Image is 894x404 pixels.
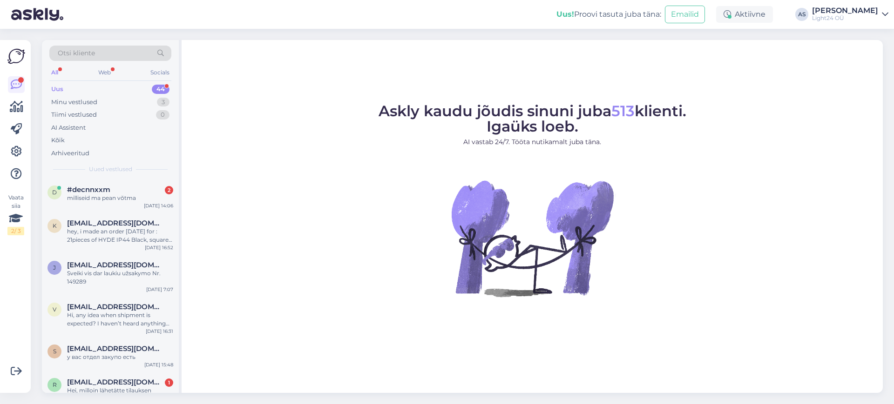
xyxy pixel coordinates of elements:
div: Sveiki vis dar laukiu užsakymo Nr. 149289 [67,269,173,286]
span: shahzoda@ovivoelektrik.com.tr [67,344,164,353]
div: Aktiivne [716,6,773,23]
div: Tiimi vestlused [51,110,97,119]
div: [DATE] 15:48 [144,361,173,368]
img: No Chat active [448,154,616,322]
span: s [53,348,56,355]
img: Askly Logo [7,47,25,65]
div: [DATE] 7:07 [146,286,173,293]
span: kuninkaantie752@gmail.com [67,219,164,227]
div: Vaata siia [7,193,24,235]
div: Socials [149,66,171,79]
div: AI Assistent [51,123,86,132]
div: [DATE] 16:31 [146,328,173,335]
div: 1 [165,378,173,387]
div: 0 [156,110,169,119]
div: Uus [51,85,63,94]
span: #decnnxxm [67,185,110,194]
div: Kõik [51,136,65,145]
div: 2 / 3 [7,227,24,235]
span: justmisius@gmail.com [67,261,164,269]
div: hey, i made an order [DATE] for : 21pieces of HYDE IP44 Black, square lamps We opened the package... [67,227,173,244]
span: k [53,222,57,229]
a: [PERSON_NAME]Light24 OÜ [812,7,888,22]
p: AI vastab 24/7. Tööta nutikamalt juba täna. [379,137,686,147]
div: Minu vestlused [51,98,97,107]
div: у вас отдел закупо есть [67,353,173,361]
div: Web [96,66,113,79]
div: 2 [165,186,173,194]
span: 513 [611,102,635,120]
div: [DATE] 14:06 [144,202,173,209]
span: ritvaleinonen@hotmail.com [67,378,164,386]
div: 3 [157,98,169,107]
div: milliseid ma pean võtma [67,194,173,202]
b: Uus! [556,10,574,19]
span: Uued vestlused [89,165,132,173]
span: vanheiningenruud@gmail.com [67,303,164,311]
div: All [49,66,60,79]
span: Otsi kliente [58,48,95,58]
div: Hi, any idea when shipment is expected? I haven’t heard anything yet. Commande n°149638] ([DATE])... [67,311,173,328]
div: Proovi tasuta juba täna: [556,9,661,20]
div: Arhiveeritud [51,149,89,158]
div: Light24 OÜ [812,14,878,22]
button: Emailid [665,6,705,23]
span: v [53,306,56,313]
span: Askly kaudu jõudis sinuni juba klienti. Igaüks loeb. [379,102,686,135]
div: [DATE] 16:52 [145,244,173,251]
span: d [52,189,57,196]
div: [PERSON_NAME] [812,7,878,14]
span: j [53,264,56,271]
span: r [53,381,57,388]
div: AS [795,8,808,21]
div: Hei, milloin lähetätte tilauksen #149315?Tilaus on vahvistettu [DATE]. [67,386,173,403]
div: 44 [152,85,169,94]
